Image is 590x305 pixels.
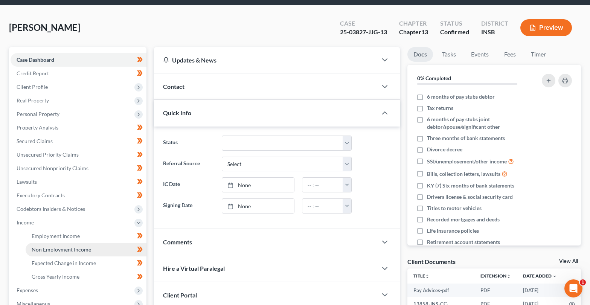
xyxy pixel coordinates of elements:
span: Employment Income [32,233,80,239]
div: Case [340,19,387,28]
a: Docs [407,47,433,62]
a: Date Added expand_more [523,273,557,279]
label: IC Date [159,177,218,192]
span: Retirement account statements [427,238,500,246]
span: SSI/unemployement/other income [427,158,507,165]
div: INSB [481,28,508,37]
span: KY (7) Six months of bank statements [427,182,514,189]
td: PDF [474,284,517,297]
a: None [222,178,294,192]
a: Titleunfold_more [413,273,430,279]
a: Property Analysis [11,121,146,134]
span: Executory Contracts [17,192,65,198]
a: Employment Income [26,229,146,243]
div: Chapter [399,28,428,37]
span: Unsecured Priority Claims [17,151,79,158]
label: Status [159,136,218,151]
i: unfold_more [425,274,430,279]
a: Secured Claims [11,134,146,148]
span: 6 months of pay stubs debtor [427,93,495,101]
button: Preview [520,19,572,36]
td: [DATE] [517,284,563,297]
iframe: Intercom live chat [564,279,582,297]
span: Real Property [17,97,49,104]
span: Lawsuits [17,178,37,185]
span: 1 [580,279,586,285]
span: Bills, collection letters, lawsuits [427,170,500,178]
span: Comments [163,238,192,246]
span: Gross Yearly Income [32,273,79,280]
div: Status [440,19,469,28]
span: Codebtors Insiders & Notices [17,206,85,212]
span: Recorded mortgages and deeds [427,216,500,223]
a: Unsecured Priority Claims [11,148,146,162]
span: Client Portal [163,291,197,299]
span: Income [17,219,34,226]
span: Life insurance policies [427,227,479,235]
span: Secured Claims [17,138,53,144]
strong: 0% Completed [417,75,451,81]
span: 6 months of pay stubs joint debtor/spouse/significant other [427,116,531,131]
div: 25-03827-JJG-13 [340,28,387,37]
i: expand_more [552,274,557,279]
span: Personal Property [17,111,59,117]
div: Chapter [399,19,428,28]
div: Confirmed [440,28,469,37]
span: Client Profile [17,84,48,90]
span: Divorce decree [427,146,462,153]
span: Contact [163,83,184,90]
span: [PERSON_NAME] [9,22,80,33]
a: Non Employment Income [26,243,146,256]
label: Referral Source [159,157,218,172]
a: Fees [498,47,522,62]
a: Timer [525,47,552,62]
a: Tasks [436,47,462,62]
a: View All [559,259,578,264]
a: Gross Yearly Income [26,270,146,284]
span: Three months of bank statements [427,134,505,142]
span: Expenses [17,287,38,293]
span: Credit Report [17,70,49,76]
a: Case Dashboard [11,53,146,67]
span: Non Employment Income [32,246,91,253]
a: Credit Report [11,67,146,80]
span: Case Dashboard [17,56,54,63]
span: Expected Change in Income [32,260,96,266]
span: 13 [421,28,428,35]
div: Updates & News [163,56,368,64]
span: Drivers license & social security card [427,193,513,201]
i: unfold_more [506,274,511,279]
a: Lawsuits [11,175,146,189]
td: Pay Advices-pdf [407,284,474,297]
label: Signing Date [159,198,218,213]
span: Titles to motor vehicles [427,204,482,212]
span: Hire a Virtual Paralegal [163,265,225,272]
a: Executory Contracts [11,189,146,202]
span: Tax returns [427,104,453,112]
a: Expected Change in Income [26,256,146,270]
span: Quick Info [163,109,191,116]
div: District [481,19,508,28]
a: Unsecured Nonpriority Claims [11,162,146,175]
div: Client Documents [407,258,456,265]
span: Property Analysis [17,124,58,131]
span: Unsecured Nonpriority Claims [17,165,88,171]
a: Events [465,47,495,62]
a: Extensionunfold_more [480,273,511,279]
a: None [222,199,294,213]
input: -- : -- [302,178,343,192]
input: -- : -- [302,199,343,213]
